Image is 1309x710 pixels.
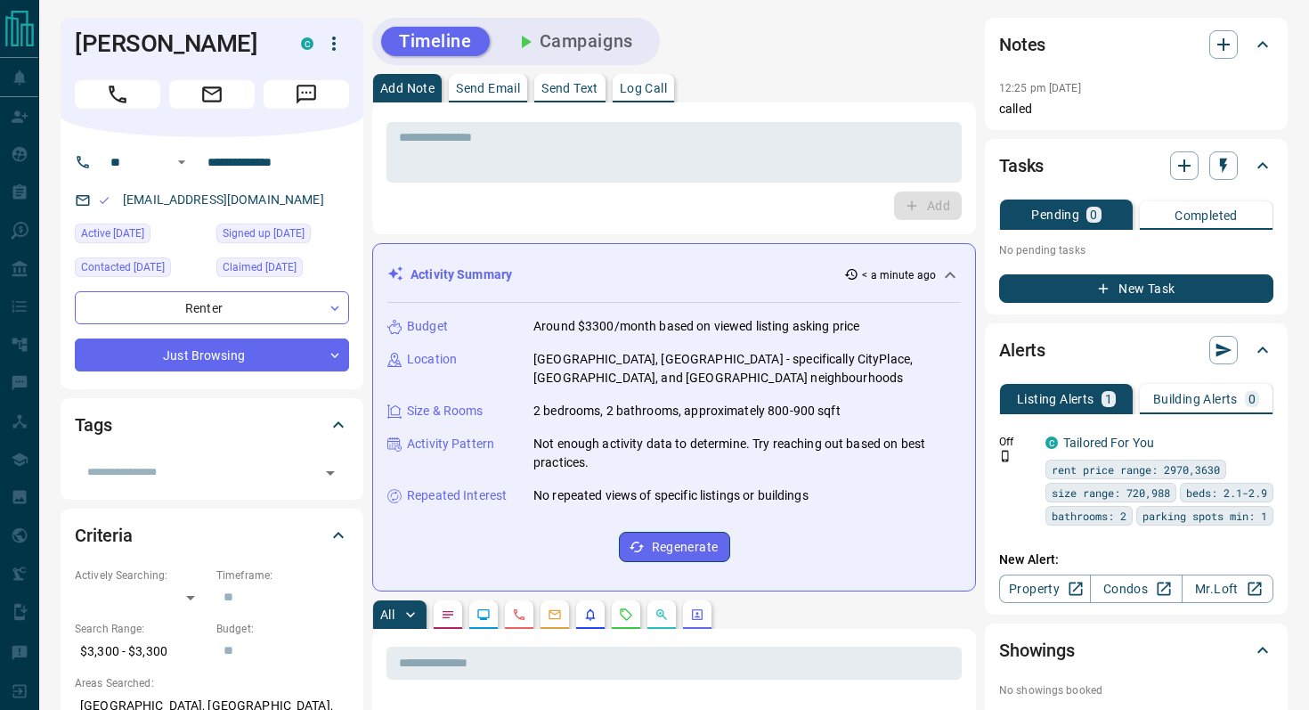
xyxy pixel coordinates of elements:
span: Call [75,80,160,109]
p: Actively Searching: [75,567,207,584]
p: $3,300 - $3,300 [75,637,207,666]
div: condos.ca [301,37,313,50]
h2: Notes [999,30,1045,59]
span: Signed up [DATE] [223,224,305,242]
p: Not enough activity data to determine. Try reaching out based on best practices. [533,435,961,472]
h2: Showings [999,636,1075,665]
svg: Agent Actions [690,608,704,622]
div: Tasks [999,144,1273,187]
span: Claimed [DATE] [223,258,297,276]
p: Repeated Interest [407,486,507,505]
p: 0 [1090,208,1097,221]
p: Pending [1031,208,1079,221]
div: Criteria [75,514,349,557]
p: Completed [1175,209,1238,222]
p: Listing Alerts [1017,393,1094,405]
div: Just Browsing [75,339,349,371]
p: Areas Searched: [75,675,349,691]
p: Around $3300/month based on viewed listing asking price [533,317,859,336]
svg: Requests [619,608,633,622]
button: Timeline [381,27,490,56]
span: size range: 720,988 [1052,484,1170,502]
p: Budget [407,317,448,336]
div: Alerts [999,329,1273,371]
div: Fri Oct 10 2025 [75,224,207,249]
div: Showings [999,629,1273,672]
p: 1 [1105,393,1112,405]
p: Off [999,434,1035,450]
p: Activity Summary [411,265,512,284]
p: No showings booked [999,682,1273,698]
svg: Notes [441,608,455,622]
span: rent price range: 2970,3630 [1052,461,1220,478]
button: New Task [999,274,1273,303]
p: Budget: [216,621,349,637]
div: condos.ca [1045,437,1058,449]
div: Notes [999,23,1273,66]
a: Property [999,575,1091,603]
p: Send Text [541,82,598,94]
svg: Calls [512,608,526,622]
p: Log Call [620,82,667,94]
div: Tags [75,404,349,446]
h2: Alerts [999,336,1045,364]
p: Location [407,350,457,369]
span: bathrooms: 2 [1052,507,1126,525]
h2: Tags [75,411,111,439]
p: No repeated views of specific listings or buildings [533,486,809,505]
p: 2 bedrooms, 2 bathrooms, approximately 800-900 sqft [533,402,841,420]
svg: Email Valid [98,194,110,207]
div: Activity Summary< a minute ago [387,258,961,291]
svg: Push Notification Only [999,450,1012,462]
div: Fri Oct 10 2025 [75,257,207,282]
a: Condos [1090,575,1182,603]
div: Renter [75,291,349,324]
p: Timeframe: [216,567,349,584]
button: Open [318,461,343,486]
button: Regenerate [619,532,730,562]
p: Add Note [380,82,435,94]
h1: [PERSON_NAME] [75,29,274,58]
p: called [999,100,1273,118]
a: Tailored For You [1063,436,1154,450]
svg: Opportunities [654,608,669,622]
p: Search Range: [75,621,207,637]
button: Open [171,151,192,173]
p: [GEOGRAPHIC_DATA], [GEOGRAPHIC_DATA] - specifically CityPlace, [GEOGRAPHIC_DATA], and [GEOGRAPHIC... [533,350,961,388]
p: Send Email [456,82,520,94]
span: parking spots min: 1 [1142,507,1267,525]
svg: Emails [548,608,562,622]
p: Building Alerts [1153,393,1238,405]
p: No pending tasks [999,237,1273,264]
a: Mr.Loft [1182,575,1273,603]
svg: Lead Browsing Activity [476,608,491,622]
span: Active [DATE] [81,224,144,242]
p: Activity Pattern [407,435,494,453]
button: Campaigns [497,27,651,56]
p: Size & Rooms [407,402,484,420]
svg: Listing Alerts [583,608,598,622]
h2: Criteria [75,521,133,550]
h2: Tasks [999,151,1044,180]
p: 0 [1248,393,1256,405]
div: Mon Mar 11 2024 [216,224,349,249]
p: < a minute ago [862,267,936,283]
span: Contacted [DATE] [81,258,165,276]
p: New Alert: [999,551,1273,569]
a: [EMAIL_ADDRESS][DOMAIN_NAME] [123,192,324,207]
p: 12:25 pm [DATE] [999,82,1081,94]
span: beds: 2.1-2.9 [1186,484,1267,502]
span: Message [264,80,349,109]
p: All [380,608,394,621]
span: Email [169,80,255,109]
div: Fri Apr 12 2024 [216,257,349,282]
